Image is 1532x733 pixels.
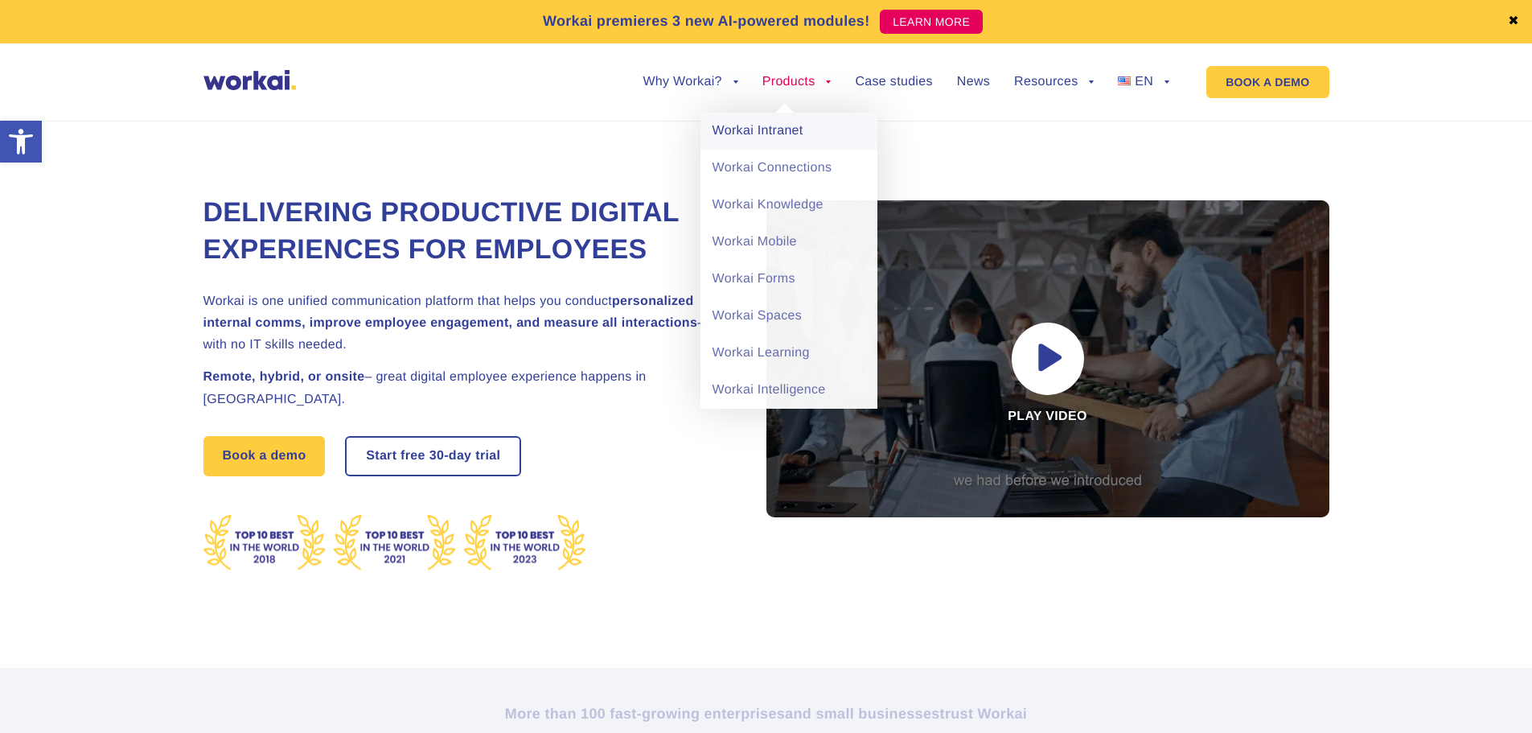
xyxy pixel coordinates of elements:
[700,261,877,298] a: Workai Forms
[957,76,990,89] a: News
[700,187,877,224] a: Workai Knowledge
[1135,75,1153,89] span: EN
[1508,15,1519,28] a: ✖
[543,10,870,32] p: Workai premieres 3 new AI-powered modules!
[203,436,326,476] a: Book a demo
[1206,66,1329,98] a: BOOK A DEMO
[766,200,1329,517] div: Play video
[700,113,877,150] a: Workai Intranet
[700,298,877,335] a: Workai Spaces
[785,706,939,722] i: and small businesses
[762,76,832,89] a: Products
[429,450,472,463] i: 30-day
[700,150,877,187] a: Workai Connections
[203,366,726,410] h2: – great digital employee experience happens in [GEOGRAPHIC_DATA].
[347,438,520,475] a: Start free30-daytrial
[1014,76,1094,89] a: Resources
[700,372,877,409] a: Workai Intelligence
[700,224,877,261] a: Workai Mobile
[855,76,932,89] a: Case studies
[320,704,1213,723] h2: More than 100 fast-growing enterprises trust Workai
[203,290,726,356] h2: Workai is one unified communication platform that helps you conduct – with no IT skills needed.
[203,370,365,384] strong: Remote, hybrid, or onsite
[880,10,983,34] a: LEARN MORE
[700,335,877,372] a: Workai Learning
[643,76,737,89] a: Why Workai?
[203,195,726,269] h1: Delivering Productive Digital Experiences for Employees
